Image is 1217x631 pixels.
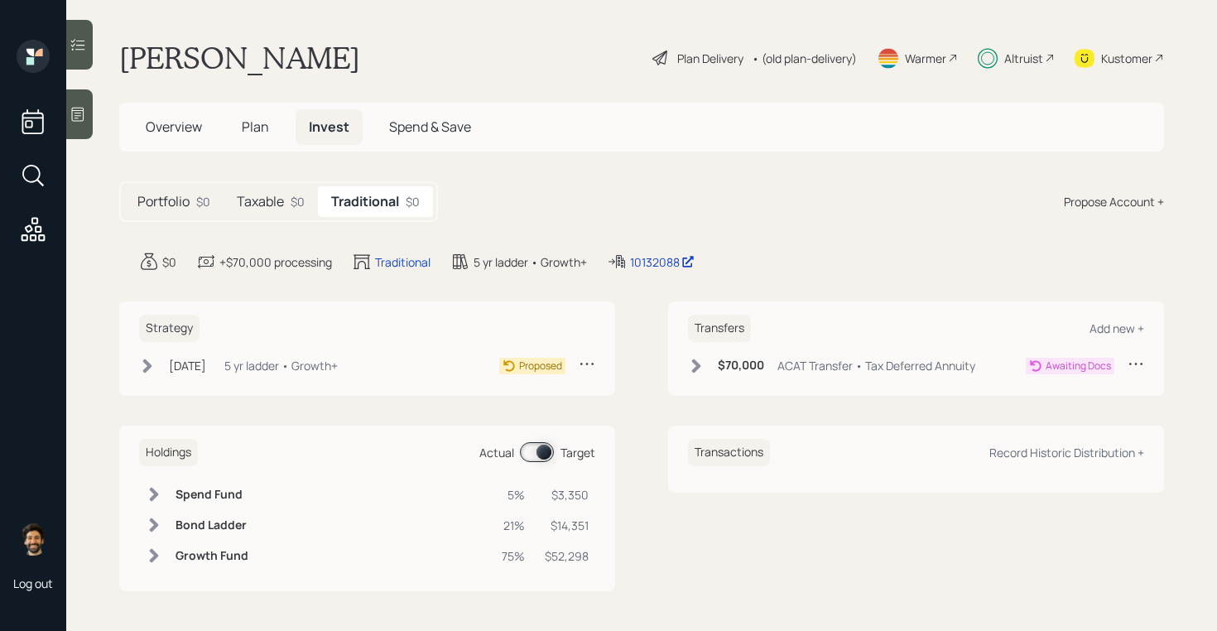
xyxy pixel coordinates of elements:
[196,193,210,210] div: $0
[375,253,431,271] div: Traditional
[905,50,946,67] div: Warmer
[162,253,176,271] div: $0
[139,439,198,466] h6: Holdings
[545,517,589,534] div: $14,351
[176,518,248,532] h6: Bond Ladder
[1090,320,1144,336] div: Add new +
[139,315,200,342] h6: Strategy
[479,444,514,461] div: Actual
[545,486,589,503] div: $3,350
[119,40,360,76] h1: [PERSON_NAME]
[176,549,248,563] h6: Growth Fund
[237,194,284,210] h5: Taxable
[1004,50,1043,67] div: Altruist
[309,118,349,136] span: Invest
[502,547,525,565] div: 75%
[224,357,338,374] div: 5 yr ladder • Growth+
[989,445,1144,460] div: Record Historic Distribution +
[13,576,53,591] div: Log out
[331,194,399,210] h5: Traditional
[169,357,206,374] div: [DATE]
[688,439,770,466] h6: Transactions
[219,253,332,271] div: +$70,000 processing
[137,194,190,210] h5: Portfolio
[688,315,751,342] h6: Transfers
[630,253,695,271] div: 10132088
[519,359,562,373] div: Proposed
[1101,50,1152,67] div: Kustomer
[1064,193,1164,210] div: Propose Account +
[242,118,269,136] span: Plan
[474,253,587,271] div: 5 yr ladder • Growth+
[406,193,420,210] div: $0
[176,488,248,502] h6: Spend Fund
[1046,359,1111,373] div: Awaiting Docs
[545,547,589,565] div: $52,298
[17,523,50,556] img: eric-schwartz-headshot.png
[389,118,471,136] span: Spend & Save
[560,444,595,461] div: Target
[502,517,525,534] div: 21%
[718,359,764,373] h6: $70,000
[291,193,305,210] div: $0
[777,357,975,374] div: ACAT Transfer • Tax Deferred Annuity
[146,118,202,136] span: Overview
[502,486,525,503] div: 5%
[677,50,743,67] div: Plan Delivery
[752,50,857,67] div: • (old plan-delivery)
